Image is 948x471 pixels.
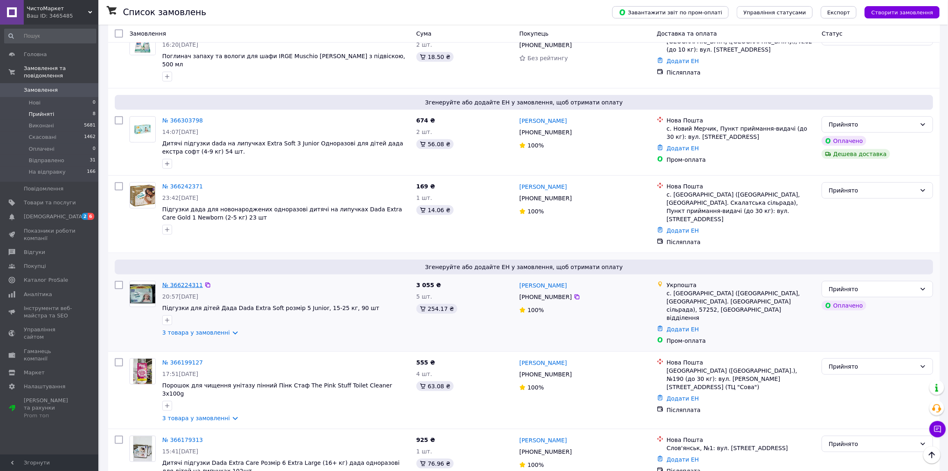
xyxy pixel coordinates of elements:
button: Завантажити звіт по пром-оплаті [612,6,729,18]
a: № 366242371 [162,183,203,190]
span: [PHONE_NUMBER] [519,371,572,378]
span: Статус [822,30,843,37]
div: Прийнято [829,362,916,371]
div: Оплачено [822,136,866,146]
span: Гаманець компанії [24,348,76,362]
div: 18.50 ₴ [416,52,454,62]
a: Фото товару [130,281,156,307]
span: 555 ₴ [416,359,435,366]
span: Порошок для чищення унітазу пінний Пінк Стаф The Pink Stuff Toilet Cleaner 3x100g [162,382,392,397]
span: 31 [90,157,95,164]
span: 4 шт. [416,371,432,377]
span: 20:57[DATE] [162,293,198,300]
div: Оплачено [822,301,866,310]
span: Згенеруйте або додайте ЕН у замовлення, щоб отримати оплату [118,263,930,271]
span: [PHONE_NUMBER] [519,195,572,202]
span: 0 [93,99,95,106]
span: Покупець [519,30,548,37]
a: Фото товару [130,116,156,143]
span: 100% [527,307,544,313]
a: Додати ЕН [667,456,699,463]
a: [PERSON_NAME] [519,359,567,367]
div: Prom топ [24,412,76,419]
a: Поглинач запаху та вологи для шафи IRGE Muschio [PERSON_NAME] з підвіскою, 500 мл [162,53,405,68]
a: Дитячі підгузки dada на липучках Extra Soft 3 Junior Одноразові для дітей дада екстра софт (4-9 к... [162,140,403,155]
a: № 366179313 [162,437,203,443]
span: Управління статусами [743,9,806,16]
span: Оплачені [29,145,55,153]
div: Нова Пошта [667,116,816,125]
span: [PHONE_NUMBER] [519,448,572,455]
span: Без рейтингу [527,55,568,61]
span: Замовлення та повідомлення [24,65,98,79]
div: Нова Пошта [667,436,816,444]
button: Чат з покупцем [930,421,946,437]
div: Дешева доставка [822,149,890,159]
span: Виконані [29,122,54,129]
span: Замовлення [130,30,166,37]
div: Пром-оплата [667,337,816,345]
span: 5681 [84,122,95,129]
div: [GEOGRAPHIC_DATA] ([GEOGRAPHIC_DATA].), №62 (до 10 кг): вул. [STREET_ADDRESS] [667,37,816,54]
span: 100% [527,384,544,391]
span: 14:07[DATE] [162,129,198,135]
div: 56.08 ₴ [416,139,454,149]
div: Слов'янськ, №1: вул. [STREET_ADDRESS] [667,444,816,452]
div: [GEOGRAPHIC_DATA] ([GEOGRAPHIC_DATA].), №190 (до 30 кг): вул. [PERSON_NAME][STREET_ADDRESS] (ТЦ "... [667,367,816,391]
div: 63.08 ₴ [416,381,454,391]
span: Головна [24,51,47,58]
span: 166 [87,168,95,176]
span: 16:20[DATE] [162,41,198,48]
span: 100% [527,208,544,215]
span: [PERSON_NAME] та рахунки [24,397,76,419]
span: Cума [416,30,432,37]
button: Експорт [821,6,857,18]
span: 2 шт. [416,41,432,48]
div: Укрпошта [667,281,816,289]
span: 8 [93,111,95,118]
div: Післяплата [667,406,816,414]
div: Ваш ID: 3465485 [27,12,98,20]
span: 925 ₴ [416,437,435,443]
span: 0 [93,145,95,153]
a: Фото товару [130,358,156,385]
a: [PERSON_NAME] [519,281,567,290]
span: 6 [88,213,94,220]
button: Створити замовлення [865,6,940,18]
a: [PERSON_NAME] [519,117,567,125]
span: Відгуки [24,249,45,256]
a: № 366199127 [162,359,203,366]
a: [PERSON_NAME] [519,183,567,191]
img: Фото товару [130,183,155,208]
span: Прийняті [29,111,54,118]
a: Додати ЕН [667,227,699,234]
a: № 366303798 [162,117,203,124]
img: Фото товару [133,359,152,384]
a: Додати ЕН [667,58,699,64]
div: Нова Пошта [667,182,816,190]
div: с. Новий Мерчик, Пункт приймання-видачі (до 30 кг): вул. [STREET_ADDRESS] [667,125,816,141]
button: Наверх [923,446,941,464]
div: Нова Пошта [667,358,816,367]
img: Фото товару [134,117,152,142]
a: № 366224311 [162,282,203,288]
a: Створити замовлення [857,9,940,15]
a: 3 товара у замовленні [162,415,230,421]
span: Завантажити звіт по пром-оплаті [619,9,722,16]
span: [PHONE_NUMBER] [519,42,572,48]
span: Відправлено [29,157,64,164]
span: Експорт [828,9,850,16]
div: 14.06 ₴ [416,205,454,215]
div: 254.17 ₴ [416,304,457,314]
span: 1462 [84,134,95,141]
a: Додати ЕН [667,326,699,333]
span: 2 [82,213,88,220]
span: Управління сайтом [24,326,76,341]
span: Товари та послуги [24,199,76,206]
div: Пром-оплата [667,156,816,164]
span: Маркет [24,369,45,376]
span: Підгузки для дітей Дада Dada Extra Soft розмір 5 Junior, 15-25 кг, 90 шт [162,305,380,311]
span: Скасовані [29,134,57,141]
span: Замовлення [24,86,58,94]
